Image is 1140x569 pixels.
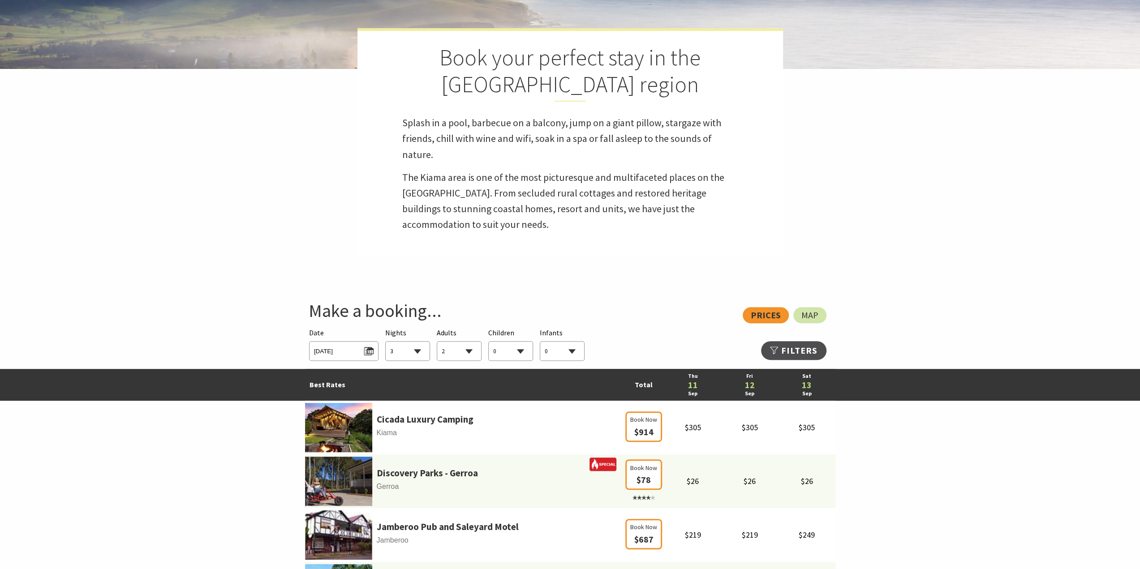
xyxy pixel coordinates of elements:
span: Nights [385,327,406,339]
span: Children [488,328,514,337]
span: $305 [799,422,815,432]
a: Cicada Luxury Camping [377,412,473,427]
span: $687 [634,534,653,545]
img: 341233-primary-1e441c39-47ed-43bc-a084-13db65cabecb.jpg [305,457,372,506]
span: $305 [742,422,758,432]
a: Book Now $78 [625,476,662,502]
td: Total [623,369,664,401]
span: $26 [687,476,699,486]
span: Book Now [630,463,657,473]
a: Sep [669,389,717,398]
a: Book Now $687 [625,535,662,544]
a: Discovery Parks - Gerroa [377,466,478,481]
span: $219 [742,530,758,540]
p: The Kiama area is one of the most picturesque and multifaceted places on the [GEOGRAPHIC_DATA]. F... [402,170,738,233]
span: $219 [684,530,701,540]
span: Jamberoo [305,535,623,546]
span: $26 [744,476,756,486]
a: Thu [669,372,717,381]
span: Kiama [305,427,623,439]
h2: Book your perfect stay in the [GEOGRAPHIC_DATA] region [402,44,738,102]
a: Sep [726,389,774,398]
td: Best Rates [305,369,623,401]
span: $914 [634,426,653,437]
span: $26 [800,476,813,486]
img: Footballa.jpg [305,510,372,560]
span: Book Now [630,522,657,532]
span: Adults [437,328,456,337]
a: Sat [783,372,830,381]
span: Gerroa [305,481,623,492]
img: cicadalc-primary-31d37d92-1cfa-4b29-b30e-8e55f9b407e4.jpg [305,403,372,452]
span: $249 [799,530,815,540]
a: 13 [783,381,830,389]
span: $305 [684,422,701,432]
a: 12 [726,381,774,389]
a: Sep [783,389,830,398]
span: Infants [540,328,563,337]
span: Map [801,312,818,319]
div: Please choose your desired arrival date [309,327,379,361]
div: Choose a number of nights [385,327,430,361]
a: 11 [669,381,717,389]
p: Splash in a pool, barbecue on a balcony, jump on a giant pillow, stargaze with friends, chill wit... [402,115,738,163]
a: Jamberoo Pub and Saleyard Motel [377,519,519,535]
a: Book Now $914 [625,428,662,437]
a: Map [793,307,826,323]
span: $78 [637,474,651,485]
span: Book Now [630,415,657,424]
a: Fri [726,372,774,381]
span: Date [309,328,324,337]
span: [DATE] [314,344,374,356]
